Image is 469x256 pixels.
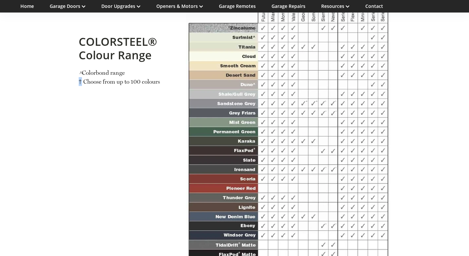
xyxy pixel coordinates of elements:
[219,3,256,9] a: Garage Remotes
[79,62,176,86] p: Colorbond range † Choose from up to 100 colours
[20,3,34,9] a: Home
[272,3,305,9] a: Garage Repairs
[79,35,176,62] h2: COLORSTEEL® Colour Range
[76,71,85,74] span: >
[50,3,86,9] a: Garage Doors
[321,3,350,9] a: Resources
[101,3,141,9] a: Door Upgrades
[156,3,203,9] a: Openers & Motors
[365,3,383,9] a: Contact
